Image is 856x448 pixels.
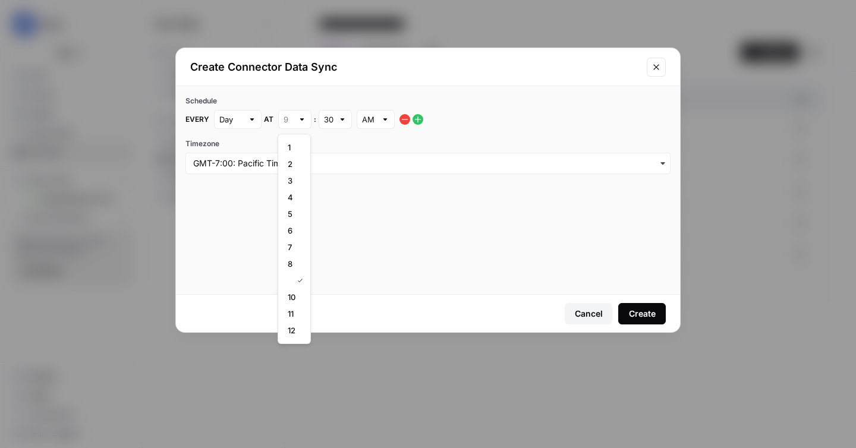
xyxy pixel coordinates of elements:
[185,138,671,149] label: Timezone
[314,114,316,125] span: :
[629,308,656,320] div: Create
[288,141,296,153] span: 1
[565,303,612,324] button: Cancel
[288,308,296,320] span: 11
[288,208,296,220] span: 5
[288,191,296,203] span: 4
[190,59,640,75] h2: Create Connector Data Sync
[288,175,296,187] span: 3
[575,308,603,320] div: Cancel
[185,96,671,106] div: Schedule
[618,303,666,324] button: Create
[219,113,243,125] input: Day
[288,291,296,303] span: 10
[288,324,296,336] span: 12
[288,258,296,270] span: 8
[288,158,296,170] span: 2
[288,241,296,253] span: 7
[288,225,296,236] span: 6
[324,113,333,125] input: 30
[193,157,663,169] input: GMT-7:00: Pacific Time (PDT)
[185,114,209,125] span: Every
[284,113,293,125] input: 9
[264,114,273,125] span: at
[362,113,376,125] input: AM
[647,58,666,77] button: Close modal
